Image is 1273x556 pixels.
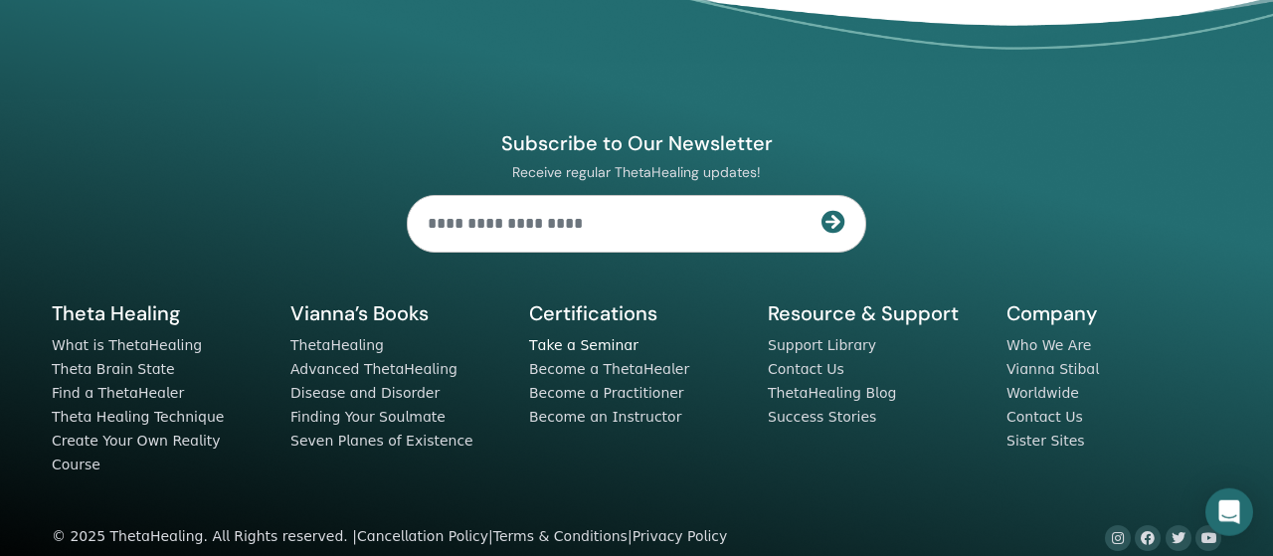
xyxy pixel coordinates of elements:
[1205,488,1253,536] div: Open Intercom Messenger
[52,361,175,377] a: Theta Brain State
[529,300,744,326] h5: Certifications
[290,361,457,377] a: Advanced ThetaHealing
[52,300,267,326] h5: Theta Healing
[290,337,384,353] a: ThetaHealing
[407,130,866,156] h4: Subscribe to Our Newsletter
[633,528,728,544] a: Privacy Policy
[1006,337,1091,353] a: Who We Are
[1006,361,1099,377] a: Vianna Stibal
[768,361,844,377] a: Contact Us
[290,409,446,425] a: Finding Your Soulmate
[768,337,876,353] a: Support Library
[290,433,473,449] a: Seven Planes of Existence
[52,409,224,425] a: Theta Healing Technique
[768,385,896,401] a: ThetaHealing Blog
[1006,433,1085,449] a: Sister Sites
[290,300,505,326] h5: Vianna’s Books
[290,385,440,401] a: Disease and Disorder
[1006,300,1221,326] h5: Company
[529,337,638,353] a: Take a Seminar
[357,528,488,544] a: Cancellation Policy
[768,409,876,425] a: Success Stories
[52,525,727,549] div: © 2025 ThetaHealing. All Rights reserved. | | |
[529,385,684,401] a: Become a Practitioner
[52,385,184,401] a: Find a ThetaHealer
[768,300,983,326] h5: Resource & Support
[52,433,221,472] a: Create Your Own Reality Course
[493,528,628,544] a: Terms & Conditions
[52,337,202,353] a: What is ThetaHealing
[407,163,866,181] p: Receive regular ThetaHealing updates!
[529,409,681,425] a: Become an Instructor
[1006,409,1083,425] a: Contact Us
[529,361,689,377] a: Become a ThetaHealer
[1006,385,1079,401] a: Worldwide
